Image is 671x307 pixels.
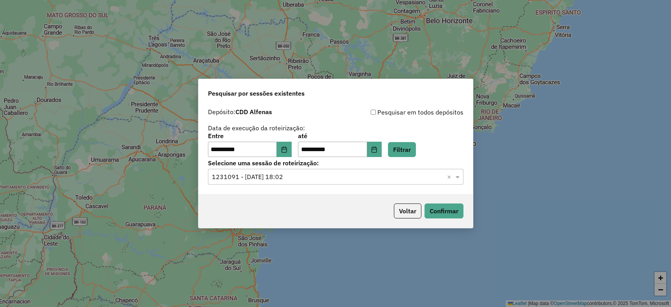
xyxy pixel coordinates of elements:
strong: CDD Alfenas [235,108,272,116]
div: Pesquisar em todos depósitos [336,107,463,117]
button: Confirmar [425,203,463,218]
label: Data de execução da roteirização: [208,123,305,133]
span: Pesquisar por sessões existentes [208,89,305,98]
button: Filtrar [388,142,416,157]
label: até [298,131,382,141]
label: Depósito: [208,107,272,117]
label: Selecione uma sessão de roteirização: [208,158,463,168]
span: Clear all [447,172,454,181]
button: Choose Date [367,142,382,157]
label: Entre [208,131,292,141]
button: Voltar [394,203,421,218]
button: Choose Date [277,142,292,157]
